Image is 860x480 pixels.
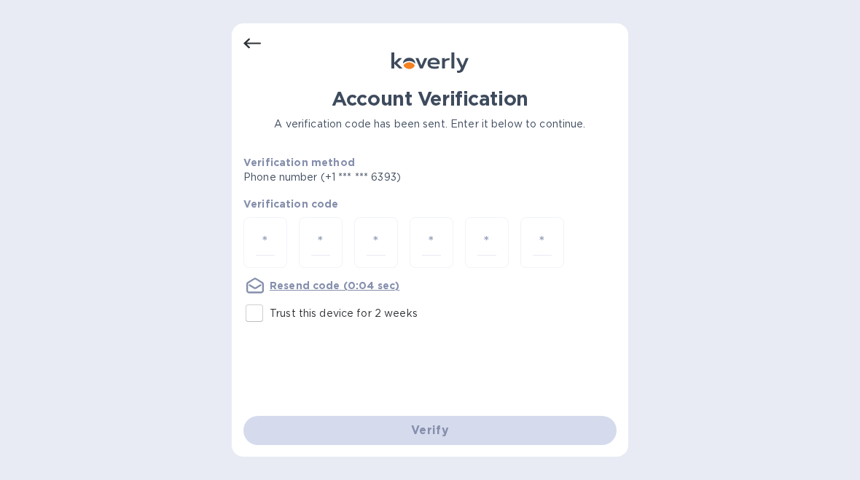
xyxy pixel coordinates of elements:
p: A verification code has been sent. Enter it below to continue. [243,117,617,132]
p: Trust this device for 2 weeks [270,306,418,321]
p: Verification code [243,197,617,211]
b: Verification method [243,157,355,168]
p: Phone number (+1 *** *** 6393) [243,170,512,185]
h1: Account Verification [243,87,617,111]
u: Resend code (0:04 sec) [270,280,399,291]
